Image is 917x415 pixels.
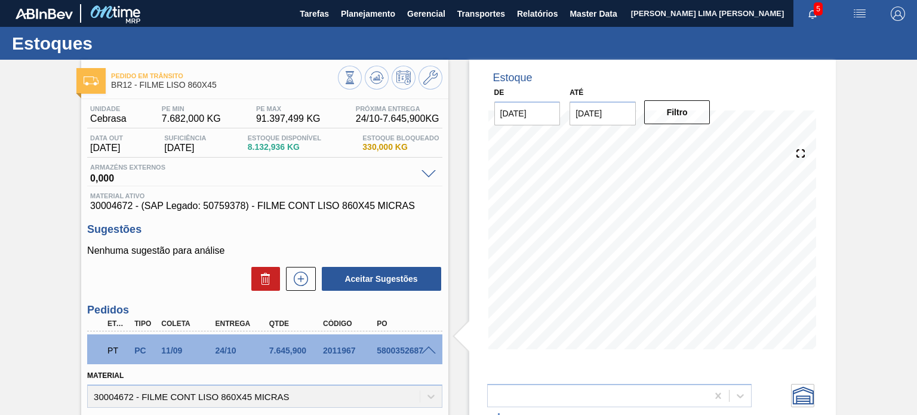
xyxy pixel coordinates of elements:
[162,113,221,124] span: 7.682,000 KG
[164,134,206,142] span: Suficiência
[362,134,439,142] span: Estoque Bloqueado
[111,72,337,79] span: Pedido em Trânsito
[356,105,439,112] span: Próxima Entrega
[90,105,126,112] span: Unidade
[90,143,123,153] span: [DATE]
[517,7,558,21] span: Relatórios
[213,346,272,355] div: 24/10/2025
[322,267,441,291] button: Aceitar Sugestões
[111,81,337,90] span: BR12 - FILME LISO 860X45
[891,7,905,21] img: Logout
[104,337,131,364] div: Pedido em Trânsito
[362,143,439,152] span: 330,000 KG
[90,171,415,183] span: 0,000
[158,319,217,328] div: Coleta
[320,319,379,328] div: Código
[87,371,124,380] label: Material
[162,105,221,112] span: PE MIN
[316,266,442,292] div: Aceitar Sugestões
[356,113,439,124] span: 24/10 - 7.645,900 KG
[570,7,617,21] span: Master Data
[248,134,321,142] span: Estoque Disponível
[338,66,362,90] button: Visão Geral dos Estoques
[419,66,442,90] button: Ir ao Master Data / Geral
[494,88,504,97] label: De
[131,346,158,355] div: Pedido de Compra
[90,113,126,124] span: Cebrasa
[131,319,158,328] div: Tipo
[300,7,329,21] span: Tarefas
[392,66,416,90] button: Programar Estoque
[793,5,832,22] button: Notificações
[570,88,583,97] label: Até
[90,201,439,211] span: 30004672 - (SAP Legado: 50759378) - FILME CONT LISO 860X45 MICRAS
[493,72,533,84] div: Estoque
[407,7,445,21] span: Gerencial
[87,245,442,256] p: Nenhuma sugestão para análise
[266,319,325,328] div: Qtde
[87,223,442,236] h3: Sugestões
[87,304,442,316] h3: Pedidos
[104,319,131,328] div: Etapa
[341,7,395,21] span: Planejamento
[457,7,505,21] span: Transportes
[84,76,99,85] img: Ícone
[245,267,280,291] div: Excluir Sugestões
[213,319,272,328] div: Entrega
[90,164,415,171] span: Armazéns externos
[90,134,123,142] span: Data out
[12,36,224,50] h1: Estoques
[266,346,325,355] div: 7.645,900
[320,346,379,355] div: 2011967
[248,143,321,152] span: 8.132,936 KG
[256,113,321,124] span: 91.397,499 KG
[494,102,561,125] input: dd/mm/yyyy
[16,8,73,19] img: TNhmsLtSVTkK8tSr43FrP2fwEKptu5GPRR3wAAAABJRU5ErkJggg==
[90,192,439,199] span: Material ativo
[374,346,433,355] div: 5800352687
[280,267,316,291] div: Nova sugestão
[570,102,636,125] input: dd/mm/yyyy
[374,319,433,328] div: PO
[814,2,823,16] span: 5
[853,7,867,21] img: userActions
[365,66,389,90] button: Atualizar Gráfico
[644,100,710,124] button: Filtro
[158,346,217,355] div: 11/09/2025
[256,105,321,112] span: PE MAX
[164,143,206,153] span: [DATE]
[107,346,128,355] p: PT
